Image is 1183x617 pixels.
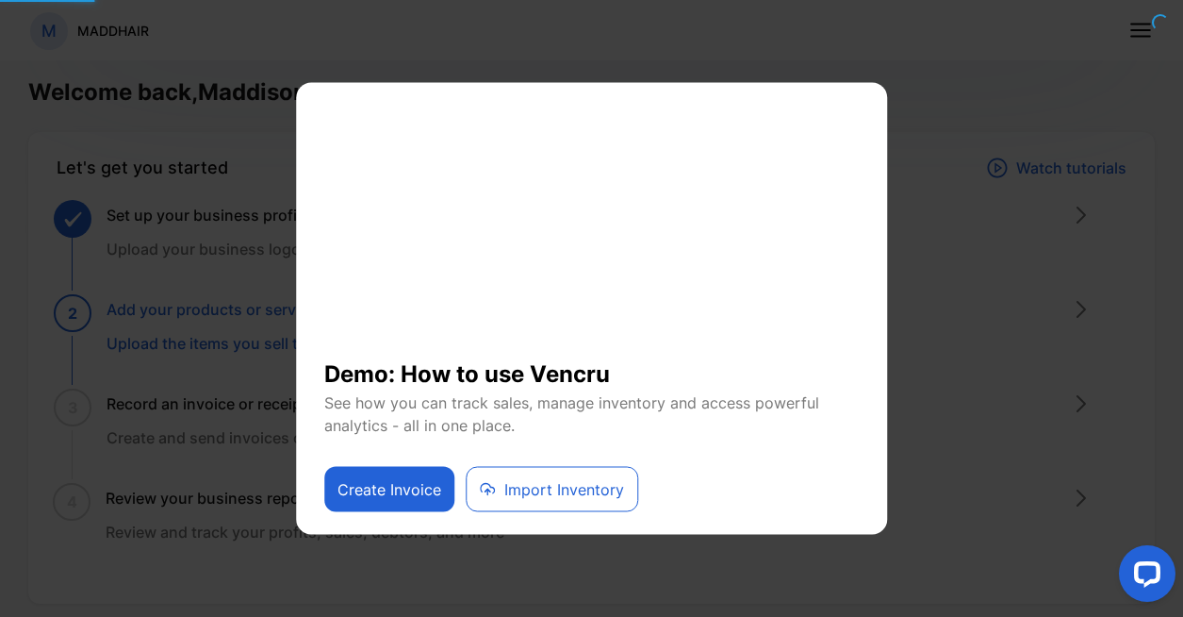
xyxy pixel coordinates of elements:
iframe: YouTube video player [324,107,860,342]
button: Create Invoice [324,467,454,512]
h1: Demo: How to use Vencru [324,342,860,392]
p: See how you can track sales, manage inventory and access powerful analytics - all in one place. [324,392,860,437]
button: Import Inventory [466,467,638,512]
iframe: LiveChat chat widget [1104,538,1183,617]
